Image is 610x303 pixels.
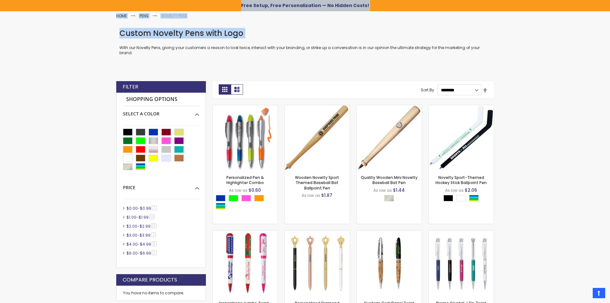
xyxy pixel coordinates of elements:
span: $1.00 [126,215,136,220]
a: Personalized Diamond Crusted Crown Metal Ballpoint Pen [285,231,350,236]
a: Personalized Pen & Highlighter Combo [213,105,278,110]
div: Blue [216,195,225,201]
div: Assorted [469,195,479,201]
a: $0.00-$0.997 [125,206,159,211]
span: 1 [151,232,156,237]
p: With our Novelty Pens, giving your customers a reason to look twice, interact with your branding,... [119,45,491,55]
img: Promo Crystal-I Tip Twist Action Brass Ballpoint Thin-Barrel Pen - Silver Crystals [429,231,494,296]
a: $4.00-$4.996 [125,241,159,247]
a: Pens [140,13,149,19]
a: $6.00-$6.991 [125,250,159,256]
img: Inspirations Jumbo Twist-Action Pen - Pre-Decorated Cap [213,231,278,296]
label: Sort By [421,87,434,93]
div: Natural Wood [384,195,394,201]
strong: Compare Products [123,276,177,283]
a: $3.00-$3.991 [125,232,158,238]
div: Select A Color [384,195,397,203]
strong: Shopping Options [123,93,199,106]
strong: Novelty Pens [161,13,187,19]
span: 21 [151,223,157,228]
a: Promo Crystal-I Tip Twist Action Brass Ballpoint Thin-Barrel Pen - Silver Crystals [429,231,494,236]
div: Select A Color [443,195,482,203]
span: $4.00 [126,241,138,247]
img: Quality Wooden Mini Novelty Baseball Bat Pen [357,105,422,170]
a: Personalized Pen & Highlighter Combo [226,175,264,185]
span: $2.06 [465,187,477,193]
a: $1.00-$1.9913 [125,215,157,220]
div: You have no items to compare. [116,286,206,301]
span: $1.99 [139,215,149,220]
div: Black [443,195,453,201]
div: Select A Color [123,106,199,117]
iframe: Google Customer Reviews [557,286,610,303]
span: $2.00 [126,223,137,229]
img: Wooden Novelty Sport Themed Baseball Bat Ballpoint Pen [285,105,350,170]
a: Novelty Sport-Themed Hockey Stick Ballpoint Pen [429,105,494,110]
span: 7 [152,206,157,210]
span: $1.87 [321,192,332,198]
div: Assorted [216,203,225,209]
span: As low as [229,188,248,193]
div: Price [123,180,199,191]
span: $0.00 [126,206,138,211]
span: $2.99 [140,223,150,229]
img: Custom Cork Barrel Twist Action Ballpoint Pen [357,231,422,296]
span: $6.99 [140,250,151,256]
div: Pink [241,195,251,201]
strong: Grid [219,84,231,95]
span: $1.44 [393,187,405,193]
div: Select A Color [216,195,278,211]
span: $3.99 [140,232,150,238]
span: As low as [445,188,464,193]
div: White [456,195,466,201]
span: $0.60 [248,187,261,193]
img: Personalized Pen & Highlighter Combo [213,105,278,170]
span: 1 [152,250,157,255]
span: $3.00 [126,232,137,238]
img: Novelty Sport-Themed Hockey Stick Ballpoint Pen [429,105,494,170]
a: $2.00-$2.9921 [125,223,159,229]
h1: Custom Novelty Pens with Logo [119,28,491,38]
span: 6 [152,241,157,246]
strong: Filter [123,83,138,90]
span: As low as [373,188,392,193]
a: Quality Wooden Mini Novelty Baseball Bat Pen [361,175,418,185]
a: Home [116,13,127,19]
span: $4.99 [140,241,151,247]
span: $6.00 [126,250,138,256]
a: Wooden Novelty Sport Themed Baseball Bat Ballpoint Pen [295,175,339,190]
span: As low as [302,193,320,198]
a: Novelty Sport-Themed Hockey Stick Ballpoint Pen [435,175,487,185]
a: Quality Wooden Mini Novelty Baseball Bat Pen [357,105,422,110]
div: Orange [254,195,264,201]
div: Lime Green [229,195,238,201]
span: 13 [149,215,155,219]
a: Custom Cork Barrel Twist Action Ballpoint Pen [357,231,422,236]
span: $0.99 [140,206,151,211]
img: Personalized Diamond Crusted Crown Metal Ballpoint Pen [285,231,350,296]
a: Wooden Novelty Sport Themed Baseball Bat Ballpoint Pen [285,105,350,110]
a: Inspirations Jumbo Twist-Action Pen - Pre-Decorated Cap [213,231,278,236]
